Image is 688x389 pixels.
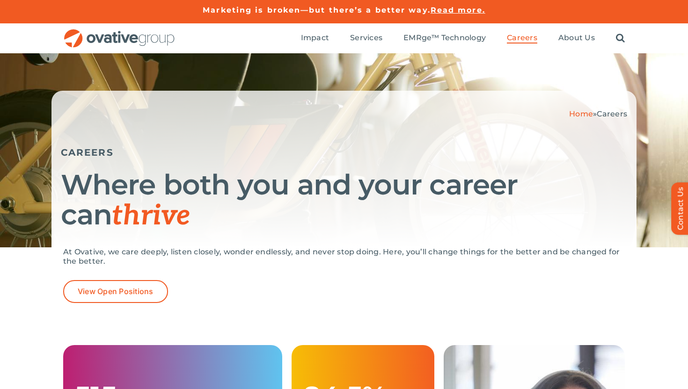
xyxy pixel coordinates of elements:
[63,247,625,266] p: At Ovative, we care deeply, listen closely, wonder endlessly, and never stop doing. Here, you’ll ...
[63,280,168,303] a: View Open Positions
[61,147,627,158] h5: CAREERS
[203,6,431,14] a: Marketing is broken—but there’s a better way.
[558,33,595,43] a: About Us
[301,33,329,43] a: Impact
[569,109,593,118] a: Home
[569,109,627,118] span: »
[61,170,627,231] h1: Where both you and your career can
[597,109,627,118] span: Careers
[63,28,176,37] a: OG_Full_horizontal_RGB
[112,199,190,233] span: thrive
[403,33,486,43] a: EMRge™ Technology
[507,33,537,43] a: Careers
[616,33,625,43] a: Search
[301,23,625,53] nav: Menu
[431,6,485,14] a: Read more.
[78,287,154,296] span: View Open Positions
[350,33,382,43] a: Services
